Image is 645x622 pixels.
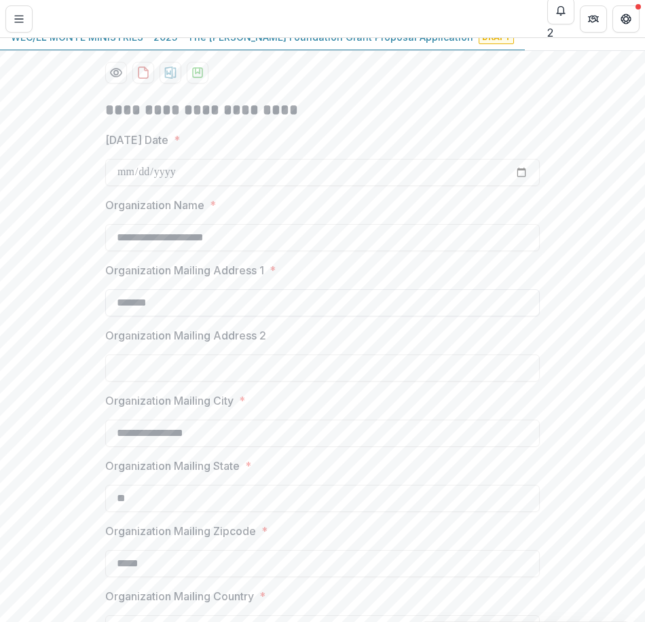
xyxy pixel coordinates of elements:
[612,5,640,33] button: Get Help
[547,24,574,41] div: 2
[105,197,204,213] p: Organization Name
[105,62,127,84] button: Preview 805333cd-081f-4d81-8bf4-98f1ca78f590-0.pdf
[5,5,33,33] button: Toggle Menu
[132,62,154,84] button: download-proposal
[580,5,607,33] button: Partners
[105,458,240,474] p: Organization Mailing State
[160,62,181,84] button: download-proposal
[105,327,266,344] p: Organization Mailing Address 2
[105,523,256,539] p: Organization Mailing Zipcode
[105,392,234,409] p: Organization Mailing City
[105,588,254,604] p: Organization Mailing Country
[105,262,264,278] p: Organization Mailing Address 1
[105,132,168,148] p: [DATE] Date
[187,62,208,84] button: download-proposal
